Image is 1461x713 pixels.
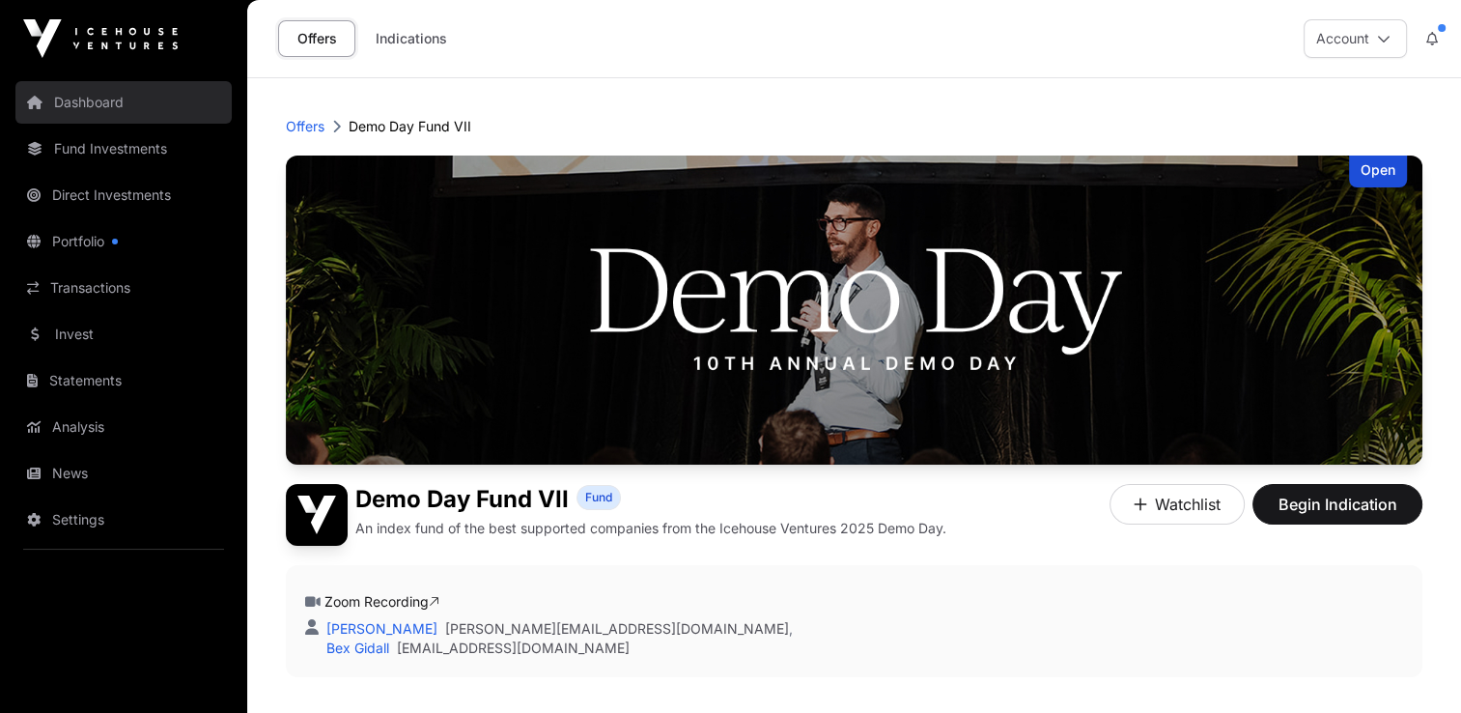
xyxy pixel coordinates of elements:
[363,20,460,57] a: Indications
[15,406,232,448] a: Analysis
[286,484,348,546] img: Demo Day Fund VII
[1277,493,1398,516] span: Begin Indication
[15,452,232,495] a: News
[1252,503,1422,523] a: Begin Indication
[15,313,232,356] a: Invest
[15,81,232,124] a: Dashboard
[349,117,471,136] p: Demo Day Fund VII
[1364,620,1461,713] iframe: Chat Widget
[355,484,569,515] h1: Demo Day Fund VII
[15,220,232,263] a: Portfolio
[323,620,437,637] a: [PERSON_NAME]
[15,359,232,402] a: Statements
[324,593,439,610] a: Zoom Recording
[23,19,178,58] img: Icehouse Ventures Logo
[15,174,232,216] a: Direct Investments
[355,519,946,538] p: An index fund of the best supported companies from the Icehouse Ventures 2025 Demo Day.
[286,117,324,136] a: Offers
[286,156,1422,465] img: Demo Day Fund VII
[15,128,232,170] a: Fund Investments
[1349,156,1407,187] div: Open
[1110,484,1245,525] button: Watchlist
[1252,484,1422,525] button: Begin Indication
[1304,19,1407,58] button: Account
[278,20,355,57] a: Offers
[445,619,789,639] a: [PERSON_NAME][EMAIL_ADDRESS][DOMAIN_NAME]
[15,499,232,541] a: Settings
[323,619,793,639] div: ,
[397,639,630,658] a: [EMAIL_ADDRESS][DOMAIN_NAME]
[15,267,232,309] a: Transactions
[585,490,612,505] span: Fund
[323,640,389,656] a: Bex Gidall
